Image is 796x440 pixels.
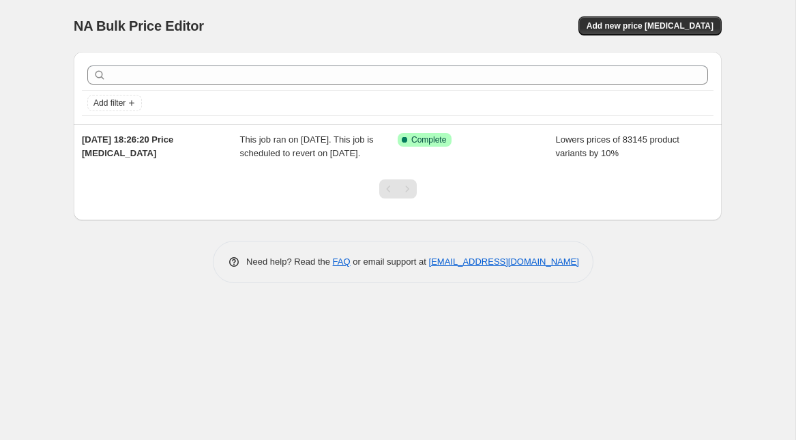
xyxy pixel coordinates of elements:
[246,256,333,267] span: Need help? Read the
[82,134,173,158] span: [DATE] 18:26:20 Price [MEDICAL_DATA]
[74,18,204,33] span: NA Bulk Price Editor
[587,20,713,31] span: Add new price [MEDICAL_DATA]
[578,16,722,35] button: Add new price [MEDICAL_DATA]
[379,179,417,199] nav: Pagination
[333,256,351,267] a: FAQ
[411,134,446,145] span: Complete
[87,95,142,111] button: Add filter
[240,134,374,158] span: This job ran on [DATE]. This job is scheduled to revert on [DATE].
[429,256,579,267] a: [EMAIL_ADDRESS][DOMAIN_NAME]
[351,256,429,267] span: or email support at
[556,134,679,158] span: Lowers prices of 83145 product variants by 10%
[93,98,126,108] span: Add filter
